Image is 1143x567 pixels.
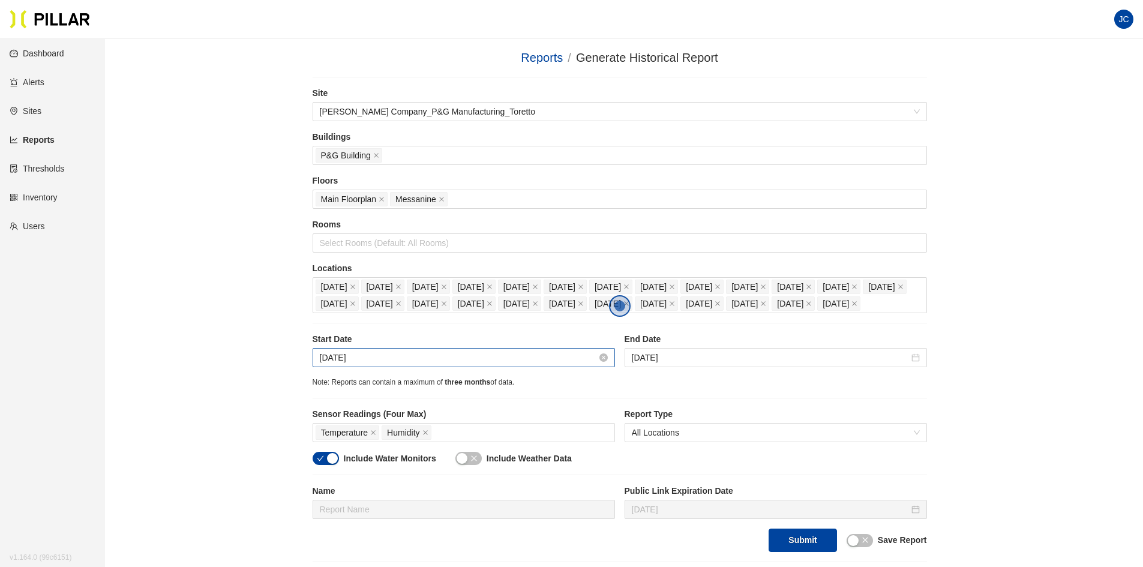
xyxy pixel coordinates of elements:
[686,297,712,310] span: [DATE]
[625,408,927,421] label: Report Type
[868,280,895,293] span: [DATE]
[458,280,484,293] span: [DATE]
[532,284,538,291] span: close
[379,196,385,203] span: close
[412,280,439,293] span: [DATE]
[313,500,615,519] input: Report Name
[313,131,927,143] label: Buildings
[350,301,356,308] span: close
[313,262,927,275] label: Locations
[344,452,436,465] label: Include Water Monitors
[640,297,667,310] span: [DATE]
[367,280,393,293] span: [DATE]
[313,175,927,187] label: Floors
[625,485,927,497] label: Public Link Expiration Date
[595,280,621,293] span: [DATE]
[321,297,347,310] span: [DATE]
[568,51,571,64] span: /
[760,284,766,291] span: close
[503,297,530,310] span: [DATE]
[487,284,493,291] span: close
[470,455,478,462] span: close
[320,103,920,121] span: Weitz Company_P&G Manufacturing_Toretto
[823,297,849,310] span: [DATE]
[422,430,428,437] span: close
[320,351,597,364] input: Aug 28, 2025
[412,297,439,310] span: [DATE]
[632,503,909,516] input: Sep 18, 2025
[862,536,869,544] span: close
[313,87,927,100] label: Site
[387,426,419,439] span: Humidity
[806,301,812,308] span: close
[851,301,857,308] span: close
[321,193,377,206] span: Main Floorplan
[313,408,615,421] label: Sensor Readings (Four Max)
[445,378,490,386] span: three months
[760,301,766,308] span: close
[313,333,615,346] label: Start Date
[669,301,675,308] span: close
[367,297,393,310] span: [DATE]
[487,301,493,308] span: close
[715,301,721,308] span: close
[441,284,447,291] span: close
[395,284,401,291] span: close
[1118,10,1129,29] span: JC
[851,284,857,291] span: close
[623,284,629,291] span: close
[10,77,44,87] a: alertAlerts
[458,297,484,310] span: [DATE]
[549,297,575,310] span: [DATE]
[769,529,836,552] button: Submit
[625,333,927,346] label: End Date
[599,353,608,362] span: close-circle
[10,10,90,29] img: Pillar Technologies
[487,452,572,465] label: Include Weather Data
[10,49,64,58] a: dashboardDashboard
[898,284,904,291] span: close
[10,164,64,173] a: exceptionThresholds
[532,301,538,308] span: close
[731,297,758,310] span: [DATE]
[313,485,615,497] label: Name
[715,284,721,291] span: close
[439,196,445,203] span: close
[10,221,45,231] a: teamUsers
[595,297,621,310] span: [DATE]
[578,284,584,291] span: close
[321,280,347,293] span: [DATE]
[395,193,436,206] span: Messanine
[576,51,718,64] span: Generate Historical Report
[10,193,58,202] a: qrcodeInventory
[686,280,712,293] span: [DATE]
[503,280,530,293] span: [DATE]
[10,135,55,145] a: line-chartReports
[321,426,368,439] span: Temperature
[549,280,575,293] span: [DATE]
[777,297,803,310] span: [DATE]
[731,280,758,293] span: [DATE]
[521,51,563,64] a: Reports
[441,301,447,308] span: close
[313,218,927,231] label: Rooms
[632,351,909,364] input: Sep 4, 2025
[640,280,667,293] span: [DATE]
[395,301,401,308] span: close
[317,455,324,462] span: check
[578,301,584,308] span: close
[823,280,849,293] span: [DATE]
[609,295,631,317] button: Open the dialog
[350,284,356,291] span: close
[806,284,812,291] span: close
[632,424,920,442] span: All Locations
[669,284,675,291] span: close
[370,430,376,437] span: close
[10,106,41,116] a: environmentSites
[321,149,371,162] span: P&G Building
[373,152,379,160] span: close
[313,377,927,388] div: Note: Reports can contain a maximum of of data.
[878,534,927,547] label: Save Report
